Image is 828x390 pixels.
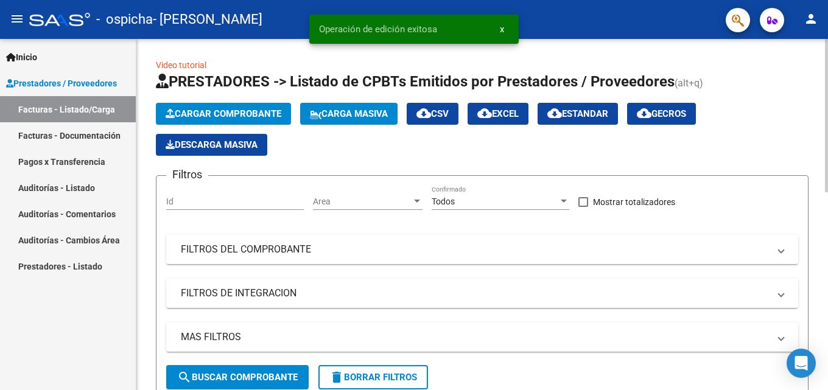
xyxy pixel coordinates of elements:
mat-expansion-panel-header: MAS FILTROS [166,322,798,352]
span: Todos [432,197,455,206]
span: Carga Masiva [310,108,388,119]
button: Cargar Comprobante [156,103,291,125]
a: Video tutorial [156,60,206,70]
button: Gecros [627,103,696,125]
mat-panel-title: FILTROS DEL COMPROBANTE [181,243,769,256]
mat-icon: cloud_download [477,106,492,120]
mat-icon: cloud_download [637,106,651,120]
mat-icon: menu [10,12,24,26]
span: Estandar [547,108,608,119]
button: Carga Masiva [300,103,398,125]
span: EXCEL [477,108,519,119]
mat-panel-title: MAS FILTROS [181,330,769,344]
button: Estandar [538,103,618,125]
button: CSV [407,103,458,125]
button: EXCEL [468,103,528,125]
span: (alt+q) [675,77,703,89]
button: Borrar Filtros [318,365,428,389]
mat-icon: cloud_download [547,106,562,120]
div: Open Intercom Messenger [787,349,816,378]
button: x [490,18,514,40]
mat-expansion-panel-header: FILTROS DEL COMPROBANTE [166,235,798,264]
mat-panel-title: FILTROS DE INTEGRACION [181,287,769,300]
span: Inicio [6,50,37,64]
mat-icon: person [804,12,818,26]
span: Area [313,197,412,207]
mat-icon: delete [329,370,344,385]
span: - [PERSON_NAME] [153,6,262,33]
span: Descarga Masiva [166,139,258,150]
span: Mostrar totalizadores [593,195,675,209]
button: Descarga Masiva [156,134,267,156]
mat-icon: cloud_download [416,106,431,120]
app-download-masive: Descarga masiva de comprobantes (adjuntos) [156,134,267,156]
button: Buscar Comprobante [166,365,309,389]
span: x [500,24,504,35]
span: Cargar Comprobante [166,108,281,119]
mat-expansion-panel-header: FILTROS DE INTEGRACION [166,279,798,308]
span: Prestadores / Proveedores [6,77,117,90]
span: Buscar Comprobante [177,372,298,383]
span: Borrar Filtros [329,372,417,383]
span: - ospicha [96,6,153,33]
h3: Filtros [166,166,208,183]
span: PRESTADORES -> Listado de CPBTs Emitidos por Prestadores / Proveedores [156,73,675,90]
span: CSV [416,108,449,119]
span: Gecros [637,108,686,119]
span: Operación de edición exitosa [319,23,437,35]
mat-icon: search [177,370,192,385]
